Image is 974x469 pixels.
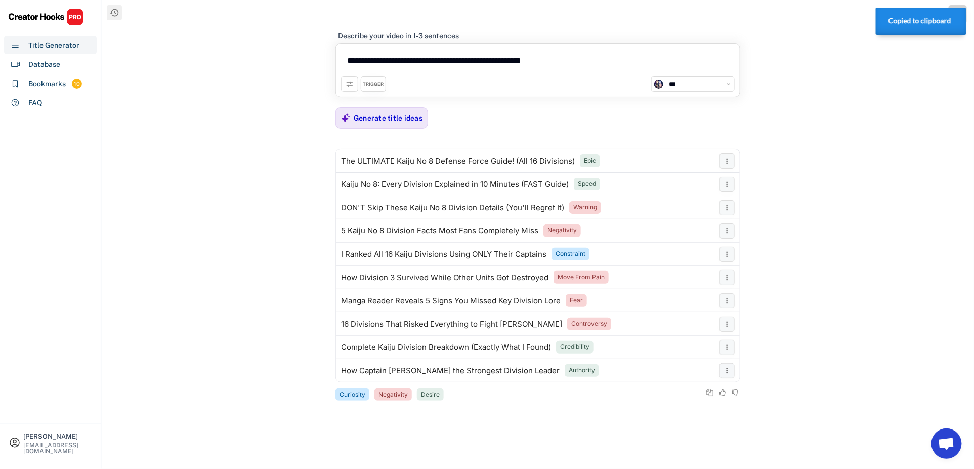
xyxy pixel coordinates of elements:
[354,113,422,123] div: Generate title ideas
[28,40,79,51] div: Title Generator
[341,250,546,258] div: I Ranked All 16 Kaiju Divisions Using ONLY Their Captains
[72,80,82,88] div: 10
[341,343,551,351] div: Complete Kaiju Division Breakdown (Exactly What I Found)
[931,428,962,459] a: Open chat
[23,442,92,454] div: [EMAIL_ADDRESS][DOMAIN_NAME]
[28,79,66,89] div: Bookmarks
[341,204,564,212] div: DON'T Skip These Kaiju No 8 Division Details (You'll Regret It)
[8,8,84,26] img: CHPRO%20Logo.svg
[340,390,365,399] div: Curiosity
[341,367,560,375] div: How Captain [PERSON_NAME] the Strongest Division Leader
[338,31,459,41] div: Describe your video in 1-3 sentences
[341,227,538,235] div: 5 Kaiju No 8 Division Facts Most Fans Completely Miss
[556,250,585,258] div: Constraint
[341,157,575,165] div: The ULTIMATE Kaiju No 8 Defense Force Guide! (All 16 Divisions)
[573,203,597,212] div: Warning
[547,226,577,235] div: Negativity
[28,98,43,108] div: FAQ
[341,297,561,305] div: Manga Reader Reveals 5 Signs You Missed Key Division Lore
[570,296,583,305] div: Fear
[558,273,605,282] div: Move From Pain
[569,366,595,375] div: Authority
[571,320,607,328] div: Controversy
[378,390,408,399] div: Negativity
[654,80,663,89] img: channels4_profile.jpg
[584,157,596,165] div: Epic
[341,320,562,328] div: 16 Divisions That Risked Everything to Fight [PERSON_NAME]
[578,180,596,188] div: Speed
[23,433,92,440] div: [PERSON_NAME]
[28,59,60,70] div: Database
[341,273,548,282] div: How Division 3 Survived While Other Units Got Destroyed
[341,180,569,188] div: Kaiju No 8: Every Division Explained in 10 Minutes (FAST Guide)
[560,343,589,351] div: Credibility
[421,390,440,399] div: Desire
[363,81,384,88] div: TRIGGER
[888,17,951,25] strong: Copied to clipboard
